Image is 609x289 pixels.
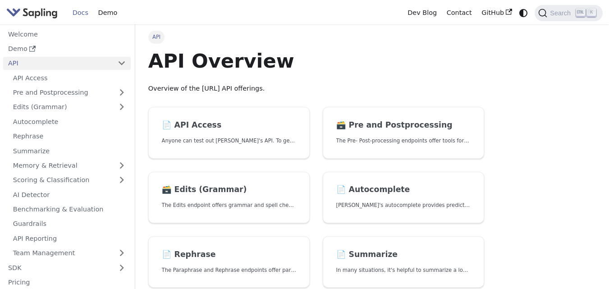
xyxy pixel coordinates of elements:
a: Sapling.ai [6,6,61,19]
button: Expand sidebar category 'SDK' [113,261,131,274]
a: API Reporting [8,232,131,245]
p: The Pre- Post-processing endpoints offer tools for preparing your text data for ingestation as we... [336,137,471,145]
p: The Paraphrase and Rephrase endpoints offer paraphrasing for particular styles. [162,266,297,275]
h2: Edits (Grammar) [162,185,297,195]
a: 📄️ RephraseThe Paraphrase and Rephrase endpoints offer paraphrasing for particular styles. [148,236,310,288]
a: 🗃️ Pre and PostprocessingThe Pre- Post-processing endpoints offer tools for preparing your text d... [323,107,484,159]
nav: Breadcrumbs [148,31,484,43]
p: Overview of the [URL] API offerings. [148,83,484,94]
button: Collapse sidebar category 'API' [113,57,131,70]
a: Pre and Postprocessing [8,86,131,99]
a: API Access [8,71,131,84]
a: SDK [3,261,113,274]
span: Search [547,9,576,17]
a: API [3,57,113,70]
p: Sapling's autocomplete provides predictions of the next few characters or words [336,201,471,210]
a: Guardrails [8,217,131,230]
a: 📄️ Autocomplete[PERSON_NAME]'s autocomplete provides predictions of the next few characters or words [323,172,484,224]
p: In many situations, it's helpful to summarize a longer document into a shorter, more easily diges... [336,266,471,275]
a: 🗃️ Edits (Grammar)The Edits endpoint offers grammar and spell checking. [148,172,310,224]
button: Search (Ctrl+K) [535,5,602,21]
button: Switch between dark and light mode (currently system mode) [517,6,530,19]
span: API [148,31,165,43]
h2: Rephrase [162,250,297,260]
a: Autocomplete [8,115,131,128]
a: GitHub [476,6,517,20]
a: Summarize [8,144,131,157]
a: Edits (Grammar) [8,101,131,114]
kbd: K [587,9,596,17]
h2: Summarize [336,250,471,260]
a: Contact [442,6,477,20]
a: Dev Blog [403,6,441,20]
img: Sapling.ai [6,6,58,19]
a: Scoring & Classification [8,174,131,187]
p: The Edits endpoint offers grammar and spell checking. [162,201,297,210]
p: Anyone can test out Sapling's API. To get started with the API, simply: [162,137,297,145]
h1: API Overview [148,49,484,73]
a: 📄️ SummarizeIn many situations, it's helpful to summarize a longer document into a shorter, more ... [323,236,484,288]
a: Benchmarking & Evaluation [8,203,131,216]
a: Demo [93,6,122,20]
a: Demo [3,42,131,55]
a: AI Detector [8,188,131,201]
a: Rephrase [8,130,131,143]
h2: API Access [162,120,297,130]
h2: Autocomplete [336,185,471,195]
a: Team Management [8,247,131,260]
h2: Pre and Postprocessing [336,120,471,130]
a: 📄️ API AccessAnyone can test out [PERSON_NAME]'s API. To get started with the API, simply: [148,107,310,159]
a: Memory & Retrieval [8,159,131,172]
a: Docs [68,6,93,20]
a: Welcome [3,28,131,41]
a: Pricing [3,276,131,289]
